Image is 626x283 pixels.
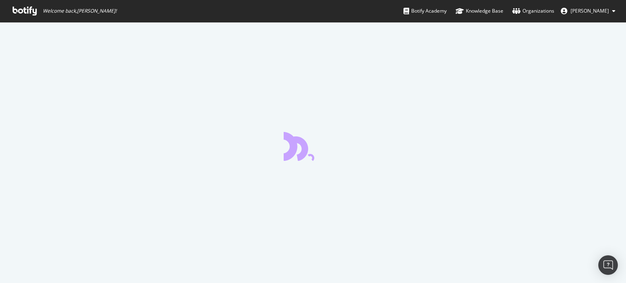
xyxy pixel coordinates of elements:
div: Knowledge Base [456,7,503,15]
button: [PERSON_NAME] [554,4,622,18]
div: Botify Academy [403,7,447,15]
span: Welcome back, [PERSON_NAME] ! [43,8,117,14]
div: animation [284,132,342,161]
span: Sophie Vigouroux [571,7,609,14]
div: Organizations [512,7,554,15]
div: Open Intercom Messenger [598,255,618,275]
